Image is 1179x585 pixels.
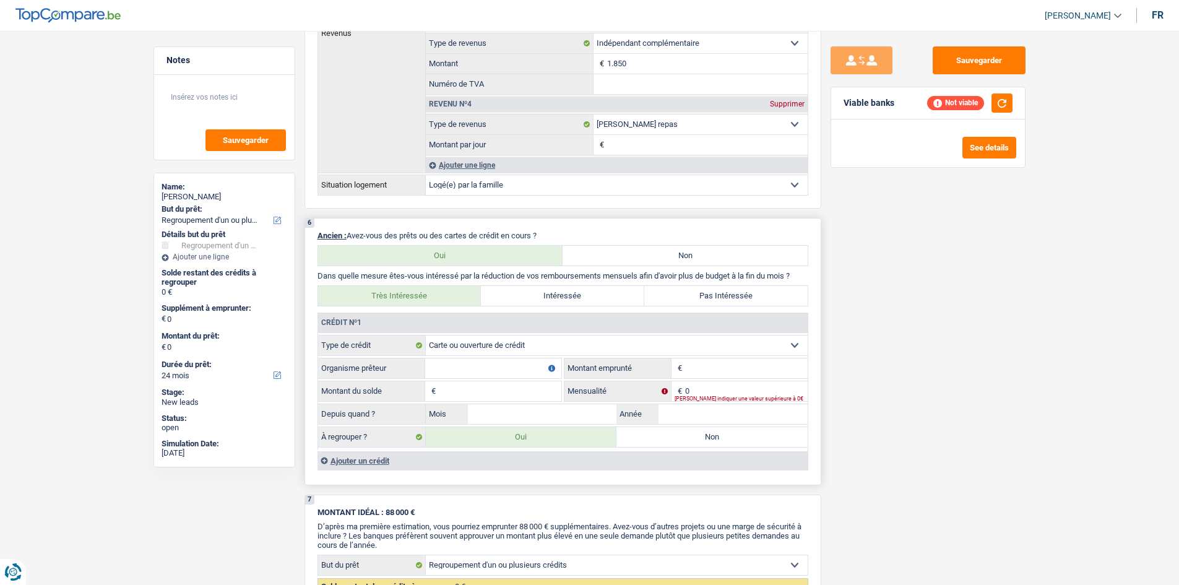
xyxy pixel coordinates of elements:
[767,100,808,108] div: Supprimer
[468,404,617,424] input: MM
[162,253,287,261] div: Ajouter une ligne
[426,157,808,173] div: Ajouter une ligne
[162,397,287,407] div: New leads
[162,268,287,287] div: Solde restant des crédits à regrouper
[844,98,894,108] div: Viable banks
[162,314,166,324] span: €
[166,55,282,66] h5: Notes
[162,360,285,370] label: Durée du prêt:
[317,451,808,470] div: Ajouter un crédit
[616,427,808,447] label: Non
[305,219,314,228] div: 6
[672,358,685,378] span: €
[162,182,287,192] div: Name:
[318,336,426,355] label: Type de crédit
[162,342,166,352] span: €
[1045,11,1111,21] span: [PERSON_NAME]
[426,74,594,94] label: Numéro de TVA
[162,448,287,458] div: [DATE]
[426,427,617,447] label: Oui
[162,423,287,433] div: open
[317,231,808,240] p: Avez-vous des prêts ou des cartes de crédit en cours ?
[318,404,426,424] label: Depuis quand ?
[162,303,285,313] label: Supplément à emprunter:
[675,396,808,401] div: [PERSON_NAME] indiquer une valeur supérieure à 0€
[425,381,439,401] span: €
[426,115,594,134] label: Type de revenus
[318,427,426,447] label: À regrouper ?
[317,522,801,550] span: D’après ma première estimation, vous pourriez emprunter 88 000 € supplémentaires. Avez-vous d’aut...
[15,8,121,23] img: TopCompare Logo
[162,439,287,449] div: Simulation Date:
[933,46,1026,74] button: Sauvegarder
[162,230,287,240] div: Détails but du prêt
[1035,6,1121,26] a: [PERSON_NAME]
[426,135,594,155] label: Montant par jour
[317,508,415,517] span: MONTANT IDÉAL : 88 000 €
[317,271,808,280] p: Dans quelle mesure êtes-vous intéressé par la réduction de vos remboursements mensuels afin d'avo...
[644,286,808,306] label: Pas Intéressée
[162,414,287,423] div: Status:
[564,358,672,378] label: Montant emprunté
[318,358,425,378] label: Organisme prêteur
[426,33,594,53] label: Type de revenus
[481,286,644,306] label: Intéressée
[318,319,365,326] div: Crédit nº1
[162,192,287,202] div: [PERSON_NAME]
[318,381,425,401] label: Montant du solde
[205,129,286,151] button: Sauvegarder
[564,381,672,401] label: Mensualité
[162,331,285,341] label: Montant du prêt:
[563,246,808,266] label: Non
[426,100,475,108] div: Revenu nº4
[318,555,426,575] label: But du prêt
[962,137,1016,158] button: See details
[594,135,607,155] span: €
[426,54,594,74] label: Montant
[223,136,269,144] span: Sauvegarder
[927,96,984,110] div: Not viable
[1152,9,1164,21] div: fr
[672,381,685,401] span: €
[426,404,468,424] label: Mois
[616,404,659,424] label: Année
[162,204,285,214] label: But du prêt:
[317,231,347,240] span: Ancien :
[318,246,563,266] label: Oui
[162,388,287,397] div: Stage:
[317,175,425,195] th: Situation logement
[305,495,314,505] div: 7
[318,286,482,306] label: Très Intéressée
[594,54,607,74] span: €
[162,287,287,297] div: 0 €
[659,404,808,424] input: AAAA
